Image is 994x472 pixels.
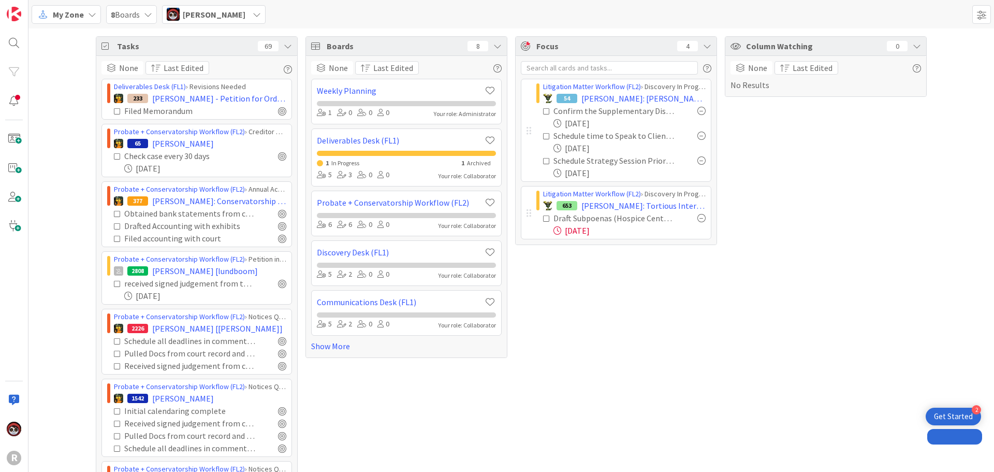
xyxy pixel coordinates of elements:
div: Received signed judgement from court [124,360,255,372]
div: 233 [127,94,148,103]
input: Search all cards and tasks... [521,61,698,75]
div: 0 [377,319,389,330]
a: Discovery Desk (FL1) [317,246,484,259]
div: 5 [317,319,332,330]
a: Probate + Conservatorship Workflow (FL2) [317,196,484,209]
a: Litigation Matter Workflow (FL2) [543,82,641,91]
div: Initial calendaring complete [124,405,247,417]
div: 0 [377,219,389,231]
div: 0 [337,107,352,119]
span: [PERSON_NAME] [lundboom] [152,265,258,277]
span: Last Edited [164,62,203,74]
div: Schedule all deadlines in comment and Deadline Checklist [move to P4 Notice Quene] [124,442,255,454]
div: Your role: Administrator [434,109,496,119]
div: › Annual Accounting Queue [114,184,286,195]
span: Last Edited [793,62,832,74]
div: Filed Memorandum [124,105,231,117]
div: › Notices Queue [114,311,286,322]
span: Archived [467,159,491,167]
span: [PERSON_NAME] [152,392,214,405]
span: In Progress [331,159,359,167]
div: [DATE] [553,142,706,154]
span: None [748,62,767,74]
div: 377 [127,196,148,206]
button: Last Edited [145,61,209,75]
span: None [119,62,138,74]
div: Filed accounting with court [124,232,245,245]
span: My Zone [53,8,84,21]
div: Schedule Strategy Session Prior to JSC by [DATE] 9 (First week of October) [553,154,675,167]
div: 6 [317,219,332,231]
span: Tasks [117,40,253,52]
img: NC [543,201,552,210]
div: 0 [887,41,908,51]
span: [PERSON_NAME]: Tortious Interference with Economic Relations [581,199,706,212]
div: Your role: Collaborator [438,221,496,231]
span: [PERSON_NAME] - Petition for Order for Surrender of Assets [152,92,286,105]
div: 0 [357,219,372,231]
div: 0 [357,169,372,181]
div: 653 [557,201,577,210]
div: › Revisions Needed [114,81,286,92]
div: Your role: Collaborator [438,271,496,280]
div: › Discovery In Progress [543,189,706,199]
span: Boards [327,40,462,52]
div: 0 [357,319,372,330]
div: R [7,451,21,465]
div: 2 [337,319,352,330]
div: [DATE] [553,167,706,179]
img: JS [167,8,180,21]
div: 2808 [127,266,148,276]
a: Deliverables Desk (FL1) [114,82,186,91]
div: › Notices Queue [114,381,286,392]
div: 6 [337,219,352,231]
div: Drafted Accounting with exhibits [124,220,255,232]
div: Open Get Started checklist, remaining modules: 2 [926,408,981,425]
div: [DATE] [553,117,706,130]
div: Your role: Collaborator [438,321,496,330]
div: Received signed judgement from court [124,417,255,430]
div: 1542 [127,394,148,403]
img: MR [114,324,123,333]
span: Boards [111,8,140,21]
div: received signed judgement from the court. [124,277,255,290]
div: 3 [337,169,352,181]
div: [DATE] [124,162,286,175]
div: Your role: Collaborator [438,171,496,181]
div: 5 [317,169,332,181]
button: Last Edited [774,61,838,75]
div: 0 [377,269,389,280]
img: JS [7,422,21,436]
div: 0 [377,107,389,119]
span: Column Watching [746,40,882,52]
div: Get Started [934,411,973,422]
span: [PERSON_NAME] [[PERSON_NAME]] [152,322,283,335]
div: 54 [557,94,577,103]
div: 1 [317,107,332,119]
div: Pulled Docs from court record and saved to file [124,347,255,360]
div: › Discovery In Progress [543,81,706,92]
div: Schedule time to Speak to Client Prior to [DATE] (After the Strategy Session date) [553,130,675,142]
a: Deliverables Desk (FL1) [317,134,484,147]
span: None [329,62,348,74]
img: NC [543,94,552,103]
div: › Creditor Claim Waiting Period [114,126,286,137]
div: Obtained bank statements from client [124,207,255,220]
a: Weekly Planning [317,84,484,97]
span: [PERSON_NAME]: Conservatorship of [PERSON_NAME] [152,195,286,207]
span: [PERSON_NAME] [183,8,245,21]
div: 8 [467,41,488,51]
a: Probate + Conservatorship Workflow (FL2) [114,254,245,264]
a: Probate + Conservatorship Workflow (FL2) [114,312,245,321]
div: [DATE] [124,290,286,302]
span: [PERSON_NAME]: [PERSON_NAME] English [581,92,706,105]
span: [PERSON_NAME] [152,137,214,150]
div: 2226 [127,324,148,333]
img: MR [114,394,123,403]
div: 65 [127,139,148,148]
div: Draft Subpoenas (Hospice Center, Financial Records) [553,212,675,224]
b: 8 [111,9,115,20]
span: 1 [326,159,329,167]
img: Visit kanbanzone.com [7,7,21,21]
div: 5 [317,269,332,280]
